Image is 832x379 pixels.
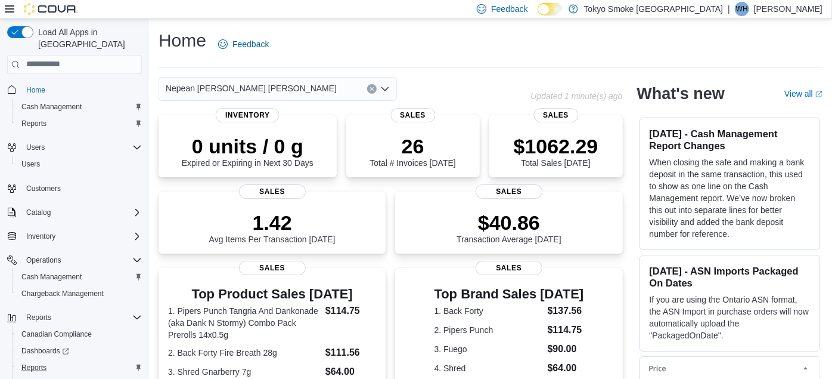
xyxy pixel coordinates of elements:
[21,140,142,155] span: Users
[2,81,147,98] button: Home
[26,255,61,265] span: Operations
[728,2,730,16] p: |
[12,156,147,172] button: Users
[21,205,142,220] span: Catalog
[2,309,147,326] button: Reports
[21,205,55,220] button: Catalog
[24,3,77,15] img: Cova
[548,361,584,375] dd: $64.00
[239,261,306,275] span: Sales
[2,228,147,245] button: Inventory
[325,365,376,379] dd: $64.00
[17,344,142,358] span: Dashboards
[434,362,543,374] dt: 4. Shred
[21,310,142,325] span: Reports
[2,180,147,197] button: Customers
[784,89,822,98] a: View allExternal link
[21,253,142,267] span: Operations
[754,2,822,16] p: [PERSON_NAME]
[457,211,561,244] div: Transaction Average [DATE]
[21,102,82,112] span: Cash Management
[12,269,147,285] button: Cash Management
[21,83,50,97] a: Home
[2,252,147,269] button: Operations
[209,211,336,244] div: Avg Items Per Transaction [DATE]
[370,134,455,158] p: 26
[21,289,104,298] span: Chargeback Management
[815,91,822,98] svg: External link
[21,253,66,267] button: Operations
[26,184,61,193] span: Customers
[380,84,390,94] button: Open list of options
[12,98,147,115] button: Cash Management
[21,363,46,372] span: Reports
[17,100,86,114] a: Cash Management
[2,139,147,156] button: Users
[650,156,810,240] p: When closing the safe and making a bank deposit in the same transaction, this used to show as one...
[17,327,97,341] a: Canadian Compliance
[26,85,45,95] span: Home
[159,29,206,53] h1: Home
[735,2,749,16] div: Will Holmes
[434,287,584,301] h3: Top Brand Sales [DATE]
[21,329,92,339] span: Canadian Compliance
[476,261,542,275] span: Sales
[736,2,748,16] span: WH
[17,286,108,301] a: Chargeback Management
[17,116,142,131] span: Reports
[21,346,69,356] span: Dashboards
[548,342,584,356] dd: $90.00
[530,91,622,101] p: Updated 1 minute(s) ago
[650,294,810,341] p: If you are using the Ontario ASN format, the ASN Import in purchase orders will now automatically...
[168,366,321,378] dt: 3. Shred Gnarberry 7g
[21,181,142,196] span: Customers
[168,347,321,359] dt: 2. Back Forty Fire Breath 28g
[12,359,147,376] button: Reports
[26,143,45,152] span: Users
[209,211,336,235] p: 1.42
[17,327,142,341] span: Canadian Compliance
[17,270,142,284] span: Cash Management
[21,159,40,169] span: Users
[21,310,56,325] button: Reports
[514,134,598,168] div: Total Sales [DATE]
[26,208,51,217] span: Catalog
[239,184,306,199] span: Sales
[17,360,142,375] span: Reports
[17,116,51,131] a: Reports
[17,270,86,284] a: Cash Management
[21,82,142,97] span: Home
[17,100,142,114] span: Cash Management
[21,229,60,244] button: Inventory
[457,211,561,235] p: $40.86
[637,84,725,103] h2: What's new
[12,343,147,359] a: Dashboards
[584,2,724,16] p: Tokyo Smoke [GEOGRAPHIC_DATA]
[21,119,46,128] span: Reports
[216,108,280,122] span: Inventory
[21,229,142,244] span: Inventory
[548,323,584,337] dd: $114.75
[538,3,563,16] input: Dark Mode
[166,81,337,95] span: Nepean [PERSON_NAME] [PERSON_NAME]
[370,134,455,168] div: Total # Invoices [DATE]
[325,346,376,360] dd: $111.56
[17,360,51,375] a: Reports
[182,134,313,168] div: Expired or Expiring in Next 30 Days
[17,286,142,301] span: Chargeback Management
[434,343,543,355] dt: 3. Fuego
[21,272,82,282] span: Cash Management
[12,285,147,302] button: Chargeback Management
[26,313,51,322] span: Reports
[33,26,142,50] span: Load All Apps in [GEOGRAPHIC_DATA]
[12,326,147,343] button: Canadian Compliance
[168,305,321,341] dt: 1. Pipers Punch Tangria And Dankonade (aka Dank N Stormy) Combo Pack Prerolls 14x0.5g
[390,108,435,122] span: Sales
[325,304,376,318] dd: $114.75
[2,204,147,221] button: Catalog
[650,128,810,152] h3: [DATE] - Cash Management Report Changes
[434,324,543,336] dt: 2. Pipers Punch
[476,184,542,199] span: Sales
[21,181,66,196] a: Customers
